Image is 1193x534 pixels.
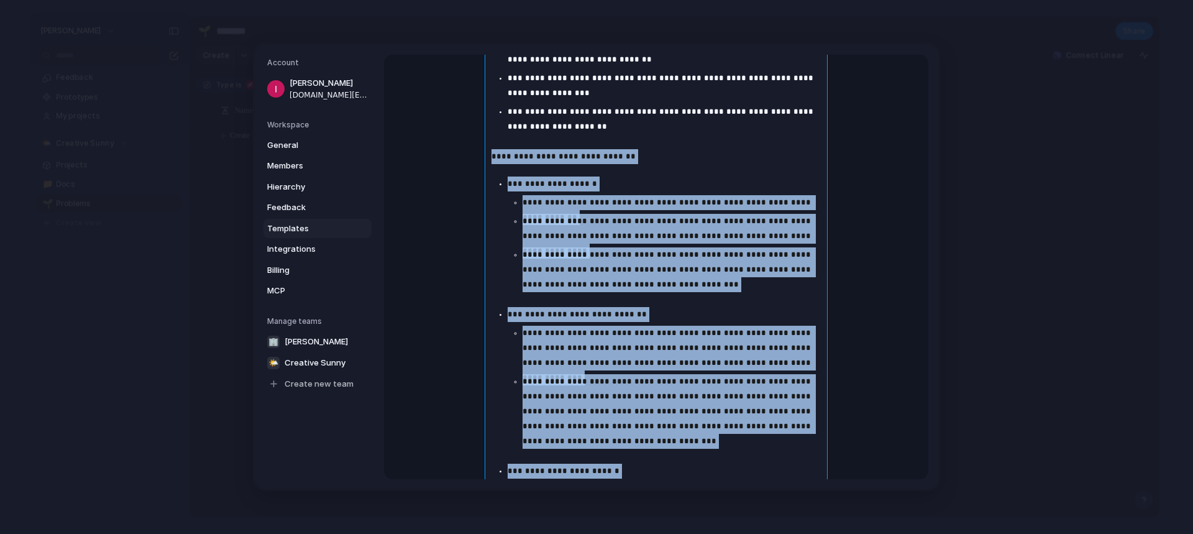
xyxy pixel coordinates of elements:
span: Feedback [267,201,347,214]
a: Integrations [263,239,372,259]
span: Hierarchy [267,181,347,193]
span: Templates [267,223,347,235]
div: 🏢 [267,336,280,348]
span: General [267,139,347,152]
span: Creative Sunny [285,357,345,369]
a: Billing [263,260,372,280]
a: Create new team [263,374,372,394]
a: Hierarchy [263,177,372,197]
h5: Workspace [267,119,372,131]
span: MCP [267,285,347,297]
h5: Manage teams [267,316,372,327]
span: [DOMAIN_NAME][EMAIL_ADDRESS][DOMAIN_NAME] [290,90,369,101]
span: Create new team [285,378,354,390]
div: 🌤️ [267,357,280,369]
a: Feedback [263,198,372,218]
a: General [263,136,372,155]
span: Billing [267,264,347,277]
span: [PERSON_NAME] [290,77,369,90]
a: 🌤️Creative Sunny [263,353,372,373]
span: [PERSON_NAME] [285,336,348,348]
a: Members [263,156,372,176]
h5: Account [267,57,372,68]
a: Templates [263,219,372,239]
a: [PERSON_NAME][DOMAIN_NAME][EMAIL_ADDRESS][DOMAIN_NAME] [263,73,372,104]
span: Integrations [267,243,347,255]
a: MCP [263,281,372,301]
a: 🏢[PERSON_NAME] [263,332,372,352]
span: Members [267,160,347,172]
